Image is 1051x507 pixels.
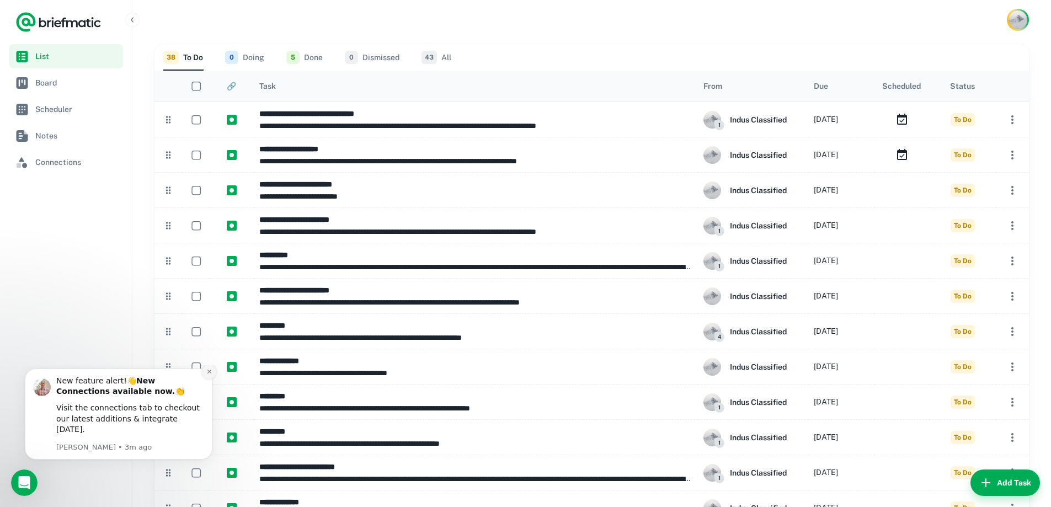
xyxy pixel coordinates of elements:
a: Board [9,71,123,95]
div: Indus Classified [703,182,787,199]
img: ACg8ocIlVHak-V_-AmifvnAMl4rFjdIT4tS_OOrKMi47YWd8Y-bnvV4=s96-c [703,287,721,305]
div: [DATE] [814,279,838,313]
h6: Indus Classified [730,220,787,232]
div: Indus Classified [703,287,787,305]
span: 1 [714,473,724,483]
div: [DATE] [814,137,838,172]
div: Due [814,82,828,90]
p: Message from Robert, sent 3m ago [48,77,196,87]
button: Dismissed [345,44,399,71]
img: https://app.briefmatic.com/assets/integrations/manual.png [227,327,237,337]
span: 1 [714,438,724,448]
a: List [9,44,123,68]
img: https://app.briefmatic.com/assets/integrations/manual.png [227,221,237,231]
img: https://app.briefmatic.com/assets/integrations/manual.png [227,468,237,478]
button: Add Task [970,469,1040,496]
img: ACg8ocIlVHak-V_-AmifvnAMl4rFjdIT4tS_OOrKMi47YWd8Y-bnvV4=s96-c [703,393,721,411]
div: New feature alert!👋 👏 [48,10,196,32]
div: Indus Classified [703,323,787,340]
button: Account button [1007,9,1029,31]
svg: Friday, Jun 20 ⋅ 9:30–10am [895,148,909,162]
div: [DATE] [814,385,838,419]
h6: Indus Classified [730,149,787,161]
img: https://app.briefmatic.com/assets/integrations/manual.png [227,185,237,195]
span: To Do [951,360,975,373]
svg: Wednesday, Jun 25 ⋅ 9–9:30am [895,113,909,126]
a: Notes [9,124,123,148]
span: Notes [35,130,119,142]
div: Indus Classified [703,393,787,411]
span: Scheduler [35,103,119,115]
div: message notification from Robert, 3m ago. New feature alert!👋New Connections available now.👏 Visi... [17,3,204,94]
span: 1 [714,403,724,413]
img: ACg8ocIlVHak-V_-AmifvnAMl4rFjdIT4tS_OOrKMi47YWd8Y-bnvV4=s96-c [703,429,721,446]
img: Indus Classified [1009,10,1027,29]
img: ACg8ocIlVHak-V_-AmifvnAMl4rFjdIT4tS_OOrKMi47YWd8Y-bnvV4=s96-c [703,358,721,376]
div: [DATE] [814,349,838,384]
span: To Do [951,113,975,126]
span: To Do [951,396,975,409]
span: To Do [951,148,975,162]
h6: Indus Classified [730,325,787,338]
div: Indus Classified [703,252,787,270]
span: 1 [714,120,724,130]
div: Scheduled [882,82,921,90]
h6: Indus Classified [730,290,787,302]
img: https://app.briefmatic.com/assets/integrations/manual.png [227,115,237,125]
div: Indus Classified [703,464,787,482]
span: 38 [163,51,179,64]
div: Visit the connections tab to checkout our latest additions & integrate [DATE]. [48,38,196,70]
img: ACg8ocIlVHak-V_-AmifvnAMl4rFjdIT4tS_OOrKMi47YWd8Y-bnvV4=s96-c [703,146,721,164]
span: To Do [951,254,975,268]
img: https://app.briefmatic.com/assets/integrations/manual.png [227,362,237,372]
div: Message content [48,10,196,76]
button: All [422,44,451,71]
span: To Do [951,325,975,338]
img: https://app.briefmatic.com/assets/integrations/manual.png [227,397,237,407]
div: Indus Classified [703,111,787,129]
iframe: Intercom live chat [11,469,38,496]
h6: Indus Classified [730,114,787,126]
div: Indus Classified [703,358,787,376]
div: [DATE] [814,102,838,137]
span: To Do [951,219,975,232]
span: 1 [714,226,724,236]
div: Task [259,82,276,90]
div: From [703,82,722,90]
span: 1 [714,261,724,271]
img: ACg8ocIlVHak-V_-AmifvnAMl4rFjdIT4tS_OOrKMi47YWd8Y-bnvV4=s96-c [703,182,721,199]
div: Indus Classified [703,146,787,164]
span: Connections [35,156,119,168]
div: Status [950,82,975,90]
img: Profile image for Robert [25,13,42,31]
b: New Connections available now. [48,11,167,31]
span: 0 [225,51,238,64]
span: 43 [422,51,437,64]
div: [DATE] [814,314,838,349]
div: Indus Classified [703,429,787,446]
button: Done [286,44,323,71]
h6: Indus Classified [730,431,787,444]
img: https://app.briefmatic.com/assets/integrations/manual.png [227,291,237,301]
div: 🔗 [227,82,236,90]
img: ACg8ocIlVHak-V_-AmifvnAMl4rFjdIT4tS_OOrKMi47YWd8Y-bnvV4=s96-c [703,323,721,340]
img: https://app.briefmatic.com/assets/integrations/manual.png [227,150,237,160]
a: Connections [9,150,123,174]
span: To Do [951,290,975,303]
h6: Indus Classified [730,396,787,408]
span: To Do [951,184,975,197]
h6: Indus Classified [730,184,787,196]
img: ACg8ocIlVHak-V_-AmifvnAMl4rFjdIT4tS_OOrKMi47YWd8Y-bnvV4=s96-c [703,252,721,270]
div: Indus Classified [703,217,787,234]
button: Doing [225,44,264,71]
img: ACg8ocIlVHak-V_-AmifvnAMl4rFjdIT4tS_OOrKMi47YWd8Y-bnvV4=s96-c [703,464,721,482]
button: To Do [163,44,203,71]
a: Logo [15,11,102,33]
span: To Do [951,466,975,479]
h6: Indus Classified [730,255,787,267]
div: [DATE] [814,243,838,278]
iframe: Intercom notifications message [8,365,229,501]
h6: Indus Classified [730,467,787,479]
span: 4 [714,332,724,342]
img: ACg8ocIlVHak-V_-AmifvnAMl4rFjdIT4tS_OOrKMi47YWd8Y-bnvV4=s96-c [703,111,721,129]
